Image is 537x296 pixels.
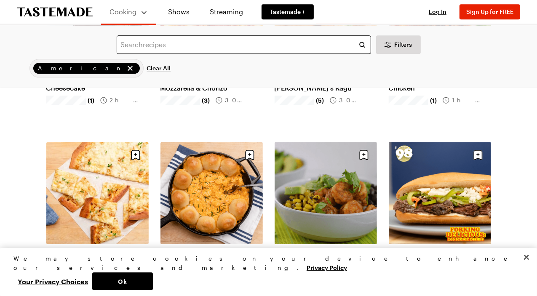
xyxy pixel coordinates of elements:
button: remove American [126,64,135,73]
div: Privacy [13,254,516,290]
button: Save recipe [470,147,486,163]
button: Sign Up for FREE [460,4,520,19]
button: Save recipe [356,147,372,163]
span: Tastemade + [270,8,305,16]
a: Peach & Chipotle Glazed Chicken [389,75,491,92]
span: American [38,64,124,73]
a: Pappardelle with [PERSON_NAME]'s Ragu [275,75,377,92]
a: Grandma's Deep Dish Pizza with Mozzarella & Chorizo [160,75,263,92]
div: We may store cookies on your device to enhance our services and marketing. [13,254,516,272]
button: Save recipe [242,147,258,163]
button: Save recipe [128,147,144,163]
button: Log In [421,8,454,16]
a: To Tastemade Home Page [17,7,93,17]
span: Cooking [110,8,137,16]
a: Cheesy Buffalo Dip [160,248,263,256]
span: Clear All [147,64,171,72]
span: Filters [395,40,412,49]
button: Desktop filters [376,35,421,54]
a: Giant Peanut Butter Cup Cheesecake [46,75,149,92]
a: More information about your privacy, opens in a new tab [307,263,347,271]
span: Log In [429,8,446,15]
a: Thin Crust Tavern Pizza [46,248,149,256]
button: Cooking [110,3,148,20]
button: Close [517,248,536,267]
button: Clear All [147,59,171,77]
span: Sign Up for FREE [466,8,513,15]
button: Ok [92,272,153,290]
a: Tastemade + [262,4,314,19]
button: Your Privacy Choices [13,272,92,290]
a: Italian Beef Sandwich [389,248,491,256]
a: Spicy Shrimp Burrito Bowl [275,248,377,256]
